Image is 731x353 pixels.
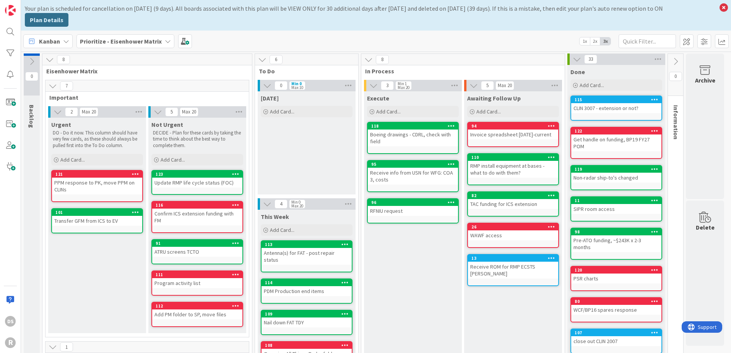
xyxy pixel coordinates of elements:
span: 8 [376,55,389,64]
div: 110RMP install equipment at bases - what to do with them? [468,154,558,178]
span: Kanban [39,37,60,46]
div: 11SIPR room access [571,197,661,214]
div: 122 [571,128,661,134]
div: 119Non-radar ship-to's changed [571,166,661,183]
div: 94 [468,123,558,130]
div: 111 [156,272,242,277]
span: 0 [275,81,288,90]
a: 116Confirm ICS extension funding with FM [151,201,243,233]
div: 91ATRU screens TCTO [152,240,242,257]
div: Max 20 [291,204,303,208]
div: 109 [265,311,352,317]
a: 91ATRU screens TCTO [151,239,243,264]
span: 1 [60,342,73,351]
div: 98 [575,229,661,235]
div: WAWF access [468,230,558,240]
div: 107 [571,329,661,336]
div: 107 [575,330,661,335]
span: 8 [57,55,70,64]
div: Boeing drawings - CDRL, check with field [368,130,458,146]
span: 5 [481,81,494,90]
div: 112Add PM folder to SP, move files [152,303,242,319]
div: 116 [156,202,242,208]
div: RFNIU request [368,206,458,216]
div: close out CLIN 2007 [571,336,661,346]
a: 26WAWF access [467,223,559,248]
div: 13 [468,255,558,262]
div: 114 [262,279,352,286]
a: 118Boeing drawings - CDRL, check with field [367,122,459,154]
div: Max 20 [82,110,96,114]
div: 96RFNIU request [368,199,458,216]
div: 110 [468,154,558,161]
div: 121PPM response to PK, move PPM on CLINs [52,171,142,194]
div: 107close out CLIN 2007 [571,329,661,346]
div: 94Invoice spreadsheet [DATE]-current [468,123,558,139]
a: 95Receive info from USN for WFG: COA 3, costs [367,160,459,192]
div: Max 20 [398,86,409,89]
span: Add Card... [161,156,185,163]
span: Support [16,1,35,10]
div: 96 [371,200,458,205]
div: 108 [262,342,352,349]
div: 111 [152,271,242,278]
div: 121 [55,172,142,177]
span: Urgent [51,121,71,128]
span: 1x [580,37,590,45]
div: R [5,337,16,348]
a: 120PSR charts [570,266,662,291]
span: Awaiting Follow Up [467,94,521,102]
span: 3 [381,81,394,90]
div: Antenna(s) for FAT - post repair status [262,248,352,265]
a: 121PPM response to PK, move PPM on CLINs [51,170,143,202]
a: 109Nail down FAT TDY [261,310,353,335]
div: 118 [368,123,458,130]
div: 113 [262,241,352,248]
div: 98Pre-ATO funding, ~$243K x 2-3 months [571,228,661,252]
div: PDM Production end items [262,286,352,296]
span: 3x [600,37,611,45]
span: 33 [584,55,597,64]
div: 120PSR charts [571,267,661,283]
span: Add Card... [476,108,501,115]
span: Add Card... [270,108,294,115]
span: Backlog [28,105,36,128]
div: Min 0 [291,200,301,204]
div: DS [5,316,16,327]
div: 115CLIN 3007 - extension or not? [571,96,661,113]
span: Done [570,68,585,76]
button: Plan Details [25,13,68,27]
span: Add Card... [580,82,604,89]
span: Today [261,94,279,102]
a: 96RFNIU request [367,198,459,223]
div: 13 [471,256,558,261]
a: 80WCF/BP16 spares response [570,297,662,322]
div: 118 [371,123,458,129]
div: 123 [156,172,242,177]
div: Program activity list [152,278,242,288]
div: 114PDM Production end items [262,279,352,296]
div: 94 [471,123,558,129]
div: Delete [696,223,715,232]
div: 101 [52,209,142,216]
div: 11 [571,197,661,204]
div: TAC funding for ICS extension [468,199,558,209]
div: 26 [471,224,558,230]
div: 116 [152,202,242,209]
div: PSR charts [571,274,661,283]
div: 26 [468,223,558,230]
span: 4 [275,199,288,209]
img: Visit kanbanzone.com [5,5,16,16]
div: 115 [575,97,661,102]
a: 11SIPR room access [570,196,662,222]
input: Quick Filter... [619,34,676,48]
div: 26WAWF access [468,223,558,240]
div: 120 [571,267,661,274]
div: Nail down FAT TDY [262,317,352,327]
p: DO - Do it now. This column should have very few cards, as these should always be pulled first in... [53,130,141,149]
a: 94Invoice spreadsheet [DATE]-current [467,122,559,147]
div: Add PM folder to SP, move files [152,309,242,319]
div: Max 20 [182,110,196,114]
div: Update RMP life cycle status (FOC) [152,178,242,188]
div: 80 [571,298,661,305]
